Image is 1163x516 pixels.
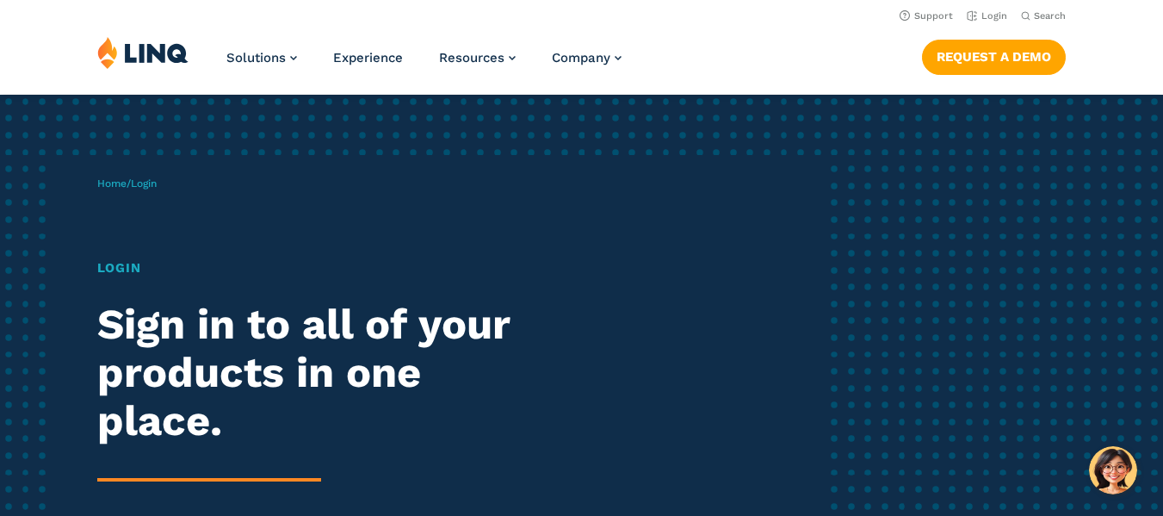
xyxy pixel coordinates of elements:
[552,50,622,65] a: Company
[439,50,504,65] span: Resources
[97,258,546,278] h1: Login
[922,36,1066,74] nav: Button Navigation
[226,36,622,93] nav: Primary Navigation
[333,50,403,65] a: Experience
[1089,446,1137,494] button: Hello, have a question? Let’s chat.
[900,10,953,22] a: Support
[1034,10,1066,22] span: Search
[1021,9,1066,22] button: Open Search Bar
[226,50,286,65] span: Solutions
[97,177,127,190] a: Home
[967,10,1007,22] a: Login
[131,177,157,190] span: Login
[97,177,157,190] span: /
[922,40,1066,74] a: Request a Demo
[226,50,297,65] a: Solutions
[97,36,189,69] img: LINQ | K‑12 Software
[439,50,516,65] a: Resources
[97,301,546,445] h2: Sign in to all of your products in one place.
[552,50,610,65] span: Company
